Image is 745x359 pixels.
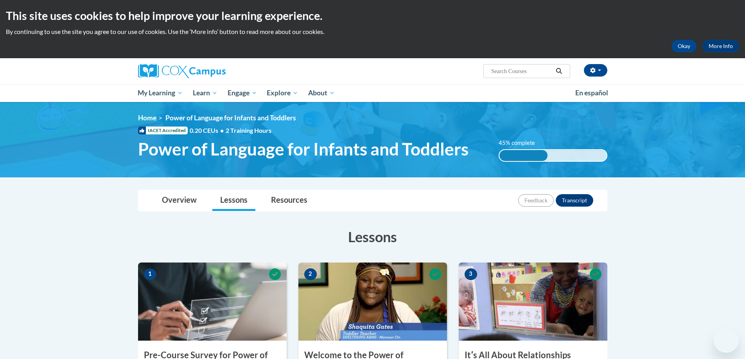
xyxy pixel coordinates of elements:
span: My Learning [138,88,183,98]
span: Power of Language for Infants and Toddlers [165,114,296,122]
div: Main menu [126,84,619,102]
p: By continuing to use the site you agree to our use of cookies. Use the ‘More info’ button to read... [6,27,739,36]
span: IACET Accredited [138,127,188,134]
button: Feedback [518,194,554,207]
iframe: Button to launch messaging window [714,328,739,353]
span: About [308,88,335,98]
span: En español [575,89,608,97]
a: Home [138,114,156,122]
a: Explore [262,84,303,102]
a: Lessons [212,190,255,211]
button: Okay [671,40,697,52]
span: Explore [267,88,298,98]
span: 3 [465,268,477,280]
input: Search Courses [490,66,553,76]
span: Engage [228,88,257,98]
span: Learn [193,88,217,98]
button: Account Settings [584,64,607,77]
img: Cox Campus [138,64,226,78]
span: Power of Language for Infants and Toddlers [138,139,469,159]
a: Engage [223,84,262,102]
span: 2 Training Hours [226,127,271,134]
a: Cox Campus [138,64,287,78]
span: 0.20 CEUs [190,126,226,135]
img: Course Image [298,263,447,341]
span: 1 [144,268,156,280]
label: 45% complete [499,139,544,147]
a: Resources [263,190,315,211]
a: My Learning [133,84,188,102]
a: More Info [702,40,739,52]
img: Course Image [138,263,287,341]
div: 45% complete [499,150,548,161]
span: • [220,127,224,134]
a: Overview [154,190,205,211]
a: Learn [188,84,223,102]
img: Course Image [459,263,607,341]
h2: This site uses cookies to help improve your learning experience. [6,8,739,23]
a: About [303,84,340,102]
a: En español [570,85,613,101]
button: Search [553,66,565,76]
span: 2 [304,268,317,280]
h3: Lessons [138,227,607,246]
button: Transcript [556,194,593,207]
